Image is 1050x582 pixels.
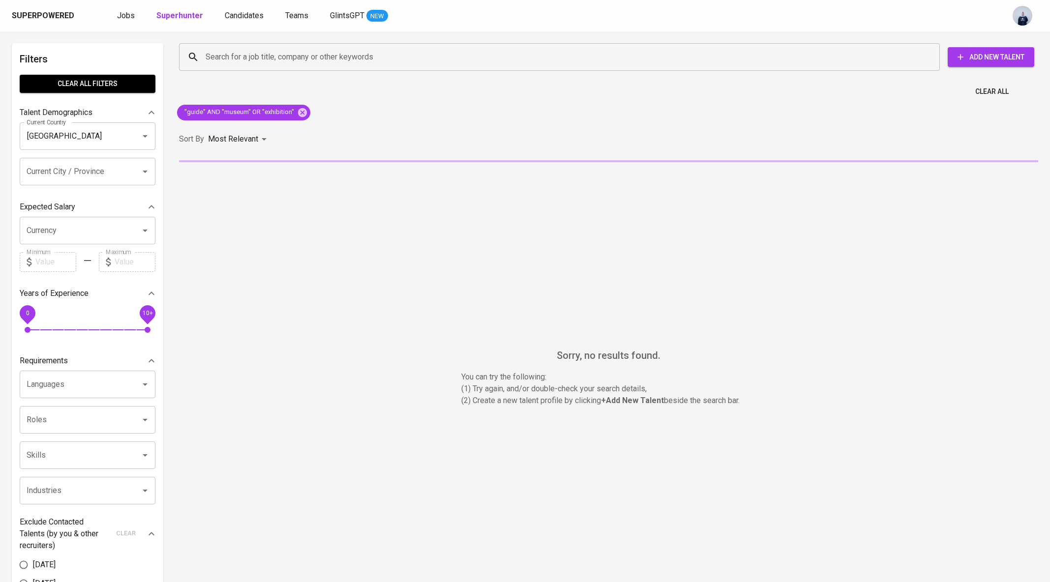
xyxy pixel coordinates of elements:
input: Value [115,252,155,272]
span: Clear All [975,86,1009,98]
div: "guide" AND "museum" OR "exhibition" [177,105,310,120]
span: NEW [366,11,388,21]
button: Open [138,413,152,427]
span: Add New Talent [956,51,1026,63]
button: Open [138,378,152,391]
a: Teams [285,10,310,22]
a: GlintsGPT NEW [330,10,388,22]
a: Superhunter [156,10,205,22]
p: Talent Demographics [20,107,92,118]
img: annisa@glints.com [1013,6,1032,26]
div: Most Relevant [208,130,270,148]
div: Exclude Contacted Talents (by you & other recruiters)clear [20,516,155,552]
p: Years of Experience [20,288,89,299]
input: Value [35,252,76,272]
p: Exclude Contacted Talents (by you & other recruiters) [20,516,110,552]
p: Requirements [20,355,68,367]
span: 10+ [142,309,152,316]
div: Talent Demographics [20,103,155,122]
p: Expected Salary [20,201,75,213]
button: Open [138,129,152,143]
div: Superpowered [12,10,74,22]
span: Teams [285,11,308,20]
button: Open [138,165,152,178]
h6: Filters [20,51,155,67]
span: [DATE] [33,559,56,571]
a: Candidates [225,10,266,22]
button: Clear All filters [20,75,155,93]
button: Add New Talent [948,47,1034,67]
p: Sort By [179,133,204,145]
span: Jobs [117,11,135,20]
span: 0 [26,309,29,316]
p: You can try the following : [461,371,756,383]
p: (2) Create a new talent profile by clicking beside the search bar. [461,395,756,407]
a: Jobs [117,10,137,22]
p: Most Relevant [208,133,258,145]
img: app logo [76,8,90,23]
span: Candidates [225,11,264,20]
span: GlintsGPT [330,11,364,20]
b: + Add New Talent [601,396,664,405]
b: Superhunter [156,11,203,20]
button: Open [138,484,152,497]
button: Open [138,224,152,237]
img: yH5BAEAAAAALAAAAAABAAEAAAIBRAA7 [535,190,683,337]
span: "guide" AND "museum" OR "exhibition" [177,108,300,117]
a: Superpoweredapp logo [12,8,90,23]
span: Clear All filters [28,78,148,90]
p: (1) Try again, and/or double-check your search details, [461,383,756,395]
button: Open [138,448,152,462]
button: Clear All [971,83,1013,101]
div: Expected Salary [20,197,155,217]
div: Years of Experience [20,284,155,303]
div: Requirements [20,351,155,371]
h6: Sorry, no results found. [179,348,1038,363]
